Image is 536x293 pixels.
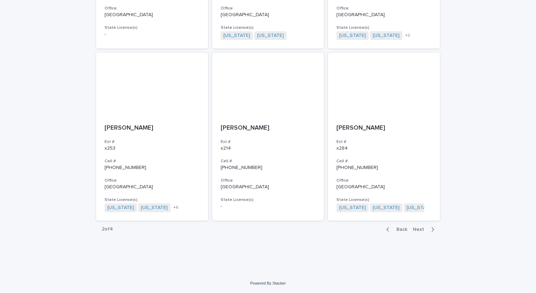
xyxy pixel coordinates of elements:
a: x253 [105,146,115,151]
button: Next [410,226,440,233]
a: [PERSON_NAME]Ext #x284Cell #[PHONE_NUMBER]Office[GEOGRAPHIC_DATA]State License(s)[US_STATE] [US_S... [328,53,440,221]
button: Back [381,226,410,233]
a: [US_STATE] [373,205,400,211]
h3: Cell # [336,158,431,164]
h3: Office [105,6,200,11]
h3: Office [221,178,316,183]
p: [GEOGRAPHIC_DATA] [221,184,316,190]
p: [GEOGRAPHIC_DATA] [221,12,316,18]
h3: Ext # [105,139,200,145]
p: 2 of 4 [96,221,119,238]
h3: State License(s) [105,197,200,203]
h3: Office [221,6,316,11]
p: [GEOGRAPHIC_DATA] [105,12,200,18]
a: [PERSON_NAME]Ext #x214Cell #[PHONE_NUMBER]Office[GEOGRAPHIC_DATA]State License(s)- [212,53,324,221]
a: [PHONE_NUMBER] [336,165,378,170]
a: [US_STATE] [339,205,366,211]
a: [US_STATE] [223,33,250,39]
a: Powered By Stacker [250,281,286,285]
a: x214 [221,146,231,151]
span: Back [392,227,407,232]
p: [GEOGRAPHIC_DATA] [105,184,200,190]
h3: Office [105,178,200,183]
a: [US_STATE] [407,205,433,211]
p: [GEOGRAPHIC_DATA] [336,12,431,18]
h3: Cell # [105,158,200,164]
h3: State License(s) [105,25,200,31]
h3: State License(s) [221,25,316,31]
a: [US_STATE] [107,205,134,211]
a: [PHONE_NUMBER] [221,165,262,170]
a: [US_STATE] [373,33,400,39]
span: Next [413,227,428,232]
a: [PERSON_NAME]Ext #x253Cell #[PHONE_NUMBER]Office[GEOGRAPHIC_DATA]State License(s)[US_STATE] [US_S... [96,53,208,221]
a: x284 [336,146,348,151]
h3: State License(s) [336,197,431,203]
a: [US_STATE] [257,33,284,39]
a: [PHONE_NUMBER] [105,165,146,170]
a: [US_STATE] [141,205,168,211]
p: [PERSON_NAME] [105,124,200,132]
h3: Office [336,178,431,183]
p: [PERSON_NAME] [336,124,431,132]
a: [US_STATE] [339,33,366,39]
h3: Office [336,6,431,11]
h3: State License(s) [221,197,316,203]
p: - [105,31,200,37]
h3: Ext # [336,139,431,145]
h3: Cell # [221,158,316,164]
p: [GEOGRAPHIC_DATA] [336,184,431,190]
span: + 6 [173,206,179,210]
h3: Ext # [221,139,316,145]
span: + 2 [405,33,410,38]
p: [PERSON_NAME] [221,124,316,132]
p: - [221,203,316,209]
h3: State License(s) [336,25,431,31]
